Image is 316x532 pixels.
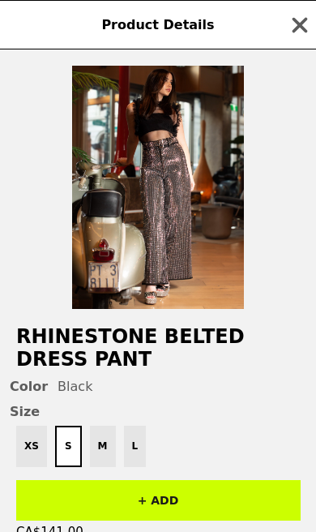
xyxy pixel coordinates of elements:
[101,17,214,32] span: Product Details
[10,379,306,394] div: Black
[55,426,82,467] button: S
[72,66,244,309] img: Black / S
[10,404,306,419] span: Size
[10,379,48,394] span: Color
[16,480,301,521] button: + ADD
